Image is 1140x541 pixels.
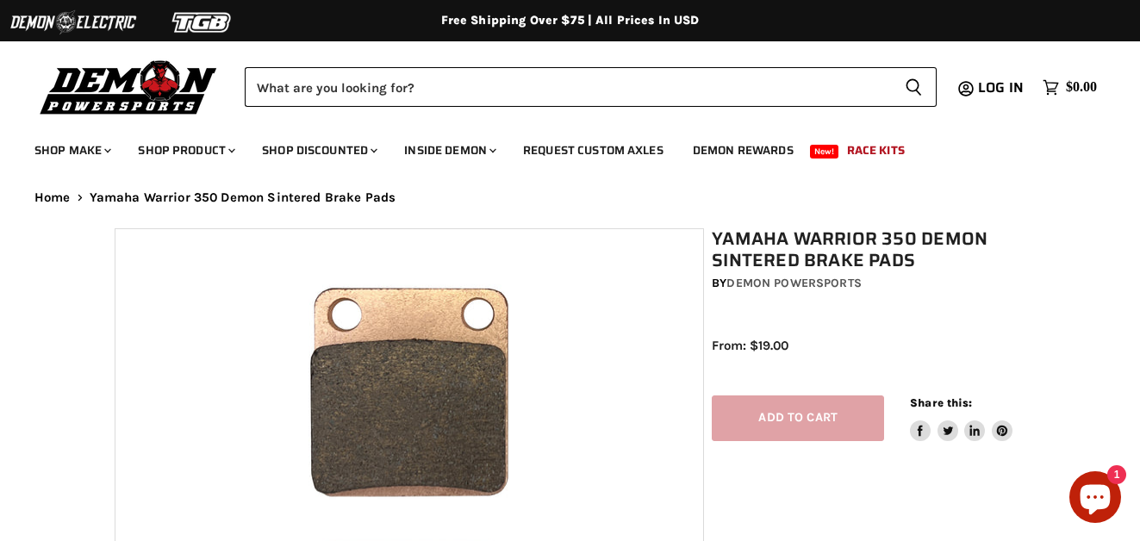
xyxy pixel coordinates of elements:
inbox-online-store-chat: Shopify online store chat [1064,471,1126,527]
a: Request Custom Axles [510,133,676,168]
img: Demon Electric Logo 2 [9,6,138,39]
img: TGB Logo 2 [138,6,267,39]
h1: Yamaha Warrior 350 Demon Sintered Brake Pads [712,228,1033,271]
span: From: $19.00 [712,338,788,353]
span: Yamaha Warrior 350 Demon Sintered Brake Pads [90,190,396,205]
a: $0.00 [1034,75,1106,100]
span: Log in [978,77,1024,98]
a: Race Kits [834,133,918,168]
a: Shop Product [125,133,246,168]
button: Search [891,67,937,107]
aside: Share this: [910,395,1012,441]
a: Home [34,190,71,205]
a: Demon Powersports [726,276,861,290]
span: New! [810,145,839,159]
input: Search [245,67,891,107]
span: Share this: [910,396,972,409]
form: Product [245,67,937,107]
div: by [712,274,1033,293]
a: Shop Make [22,133,121,168]
a: Shop Discounted [249,133,388,168]
a: Log in [970,80,1034,96]
a: Demon Rewards [680,133,807,168]
span: $0.00 [1066,79,1097,96]
img: Demon Powersports [34,56,223,117]
ul: Main menu [22,126,1093,168]
a: Inside Demon [391,133,507,168]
